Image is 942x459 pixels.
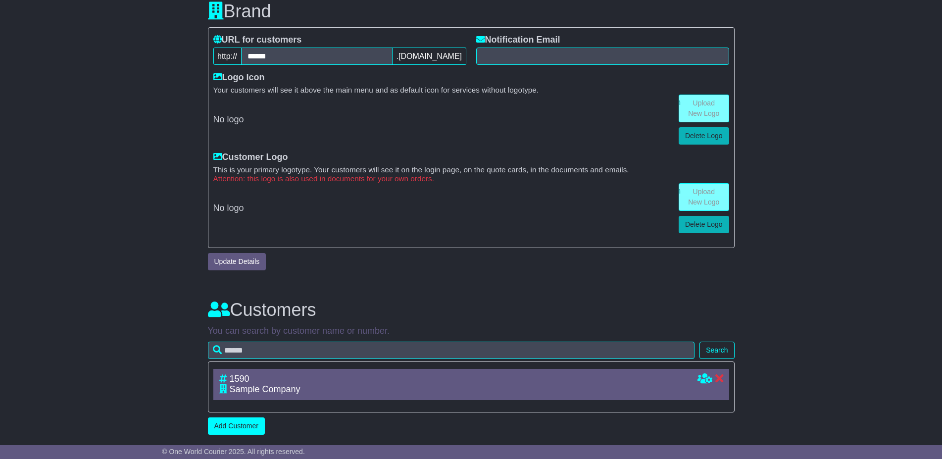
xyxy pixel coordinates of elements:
[213,48,242,65] span: http://
[213,114,244,124] span: No logo
[208,417,265,435] a: Add Customer
[679,183,729,211] a: Upload New Logo
[208,1,735,21] h3: Brand
[213,35,302,46] label: URL for customers
[213,152,288,163] label: Customer Logo
[213,203,244,213] span: No logo
[213,174,729,183] small: Attention: this logo is also used in documents for your own orders.
[699,342,734,359] button: Search
[213,86,729,95] small: Your customers will see it above the main menu and as default icon for services without logotype.
[213,72,265,83] label: Logo Icon
[208,253,266,270] button: Update Details
[208,326,735,337] p: You can search by customer name or number.
[476,35,560,46] label: Notification Email
[230,374,249,384] span: 1590
[213,165,729,174] small: This is your primary logotype. Your customers will see it on the login page, on the quote cards, ...
[392,48,466,65] span: .[DOMAIN_NAME]
[208,300,735,320] h3: Customers
[162,448,305,456] span: © One World Courier 2025. All rights reserved.
[679,95,729,122] a: Upload New Logo
[230,384,300,394] span: Sample Company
